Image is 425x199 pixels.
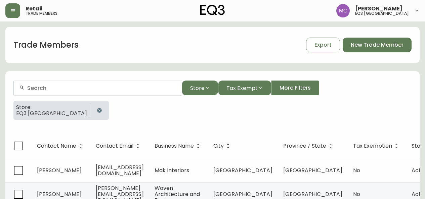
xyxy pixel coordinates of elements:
[314,41,332,49] span: Export
[16,104,87,110] span: Store:
[200,5,225,15] img: logo
[37,166,82,174] span: [PERSON_NAME]
[271,81,319,95] button: More Filters
[155,143,203,149] span: Business Name
[283,190,342,198] span: [GEOGRAPHIC_DATA]
[26,6,43,11] span: Retail
[355,6,402,11] span: [PERSON_NAME]
[283,143,335,149] span: Province / State
[353,190,360,198] span: No
[27,85,176,91] input: Search
[37,190,82,198] span: [PERSON_NAME]
[16,110,87,116] span: EQ3 [GEOGRAPHIC_DATA]
[351,41,403,49] span: New Trade Member
[213,166,272,174] span: [GEOGRAPHIC_DATA]
[283,166,342,174] span: [GEOGRAPHIC_DATA]
[226,84,258,92] span: Tax Exempt
[355,11,409,15] h5: eq3 [GEOGRAPHIC_DATA]
[353,144,392,148] span: Tax Exemption
[182,81,218,95] button: Store
[13,39,79,51] h1: Trade Members
[96,143,142,149] span: Contact Email
[218,81,271,95] button: Tax Exempt
[37,143,85,149] span: Contact Name
[336,4,350,17] img: 6dbdb61c5655a9a555815750a11666cc
[37,144,76,148] span: Contact Name
[213,143,232,149] span: City
[96,144,133,148] span: Contact Email
[280,84,311,92] span: More Filters
[213,190,272,198] span: [GEOGRAPHIC_DATA]
[353,143,401,149] span: Tax Exemption
[26,11,57,15] h5: trade members
[155,144,194,148] span: Business Name
[155,166,189,174] span: Mak Interiors
[96,163,144,177] span: [EMAIL_ADDRESS][DOMAIN_NAME]
[190,84,205,92] span: Store
[343,38,412,52] button: New Trade Member
[306,38,340,52] button: Export
[213,144,224,148] span: City
[283,144,326,148] span: Province / State
[353,166,360,174] span: No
